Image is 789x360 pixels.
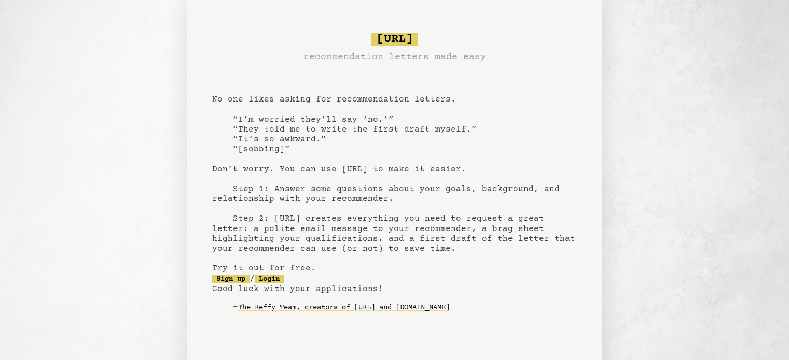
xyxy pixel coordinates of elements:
div: - [233,303,577,313]
a: Sign up [212,275,250,283]
span: [URL] [371,33,418,46]
h3: recommendation letters made easy [303,50,486,64]
a: Login [255,275,284,283]
a: The Reffy Team, creators of [URL] and [DOMAIN_NAME] [238,299,450,316]
pre: No one likes asking for recommendation letters. “I’m worried they’ll say ‘no.’” “They told me to ... [212,29,577,333]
